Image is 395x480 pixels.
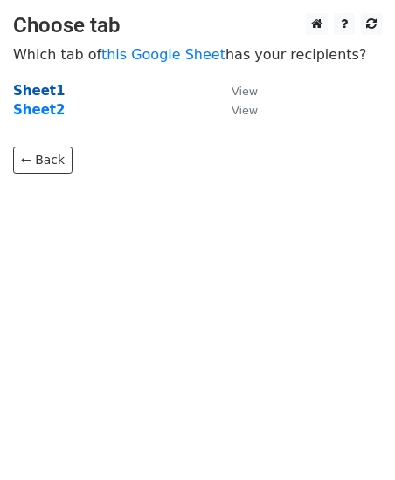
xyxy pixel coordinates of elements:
iframe: Chat Widget [308,396,395,480]
a: Sheet2 [13,102,65,118]
h3: Choose tab [13,13,382,38]
small: View [232,104,258,117]
small: View [232,85,258,98]
a: this Google Sheet [101,46,225,63]
a: ← Back [13,147,73,174]
a: Sheet1 [13,83,65,99]
a: View [214,102,258,118]
p: Which tab of has your recipients? [13,45,382,64]
a: View [214,83,258,99]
